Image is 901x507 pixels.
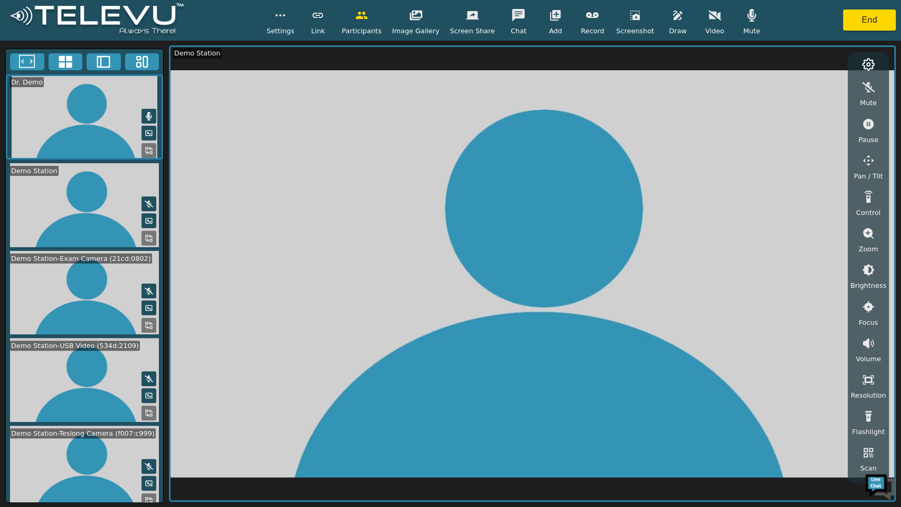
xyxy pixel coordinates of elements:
[856,354,881,364] span: Volume
[10,166,59,176] div: Demo Station
[859,317,878,327] span: Focus
[173,48,222,58] div: Demo Station
[858,135,878,145] span: Pause
[141,301,156,315] button: Picture in Picture
[141,284,156,298] button: Mute
[141,231,156,246] button: Replace Feed
[705,26,724,36] span: Video
[61,133,146,240] span: We're online!
[581,26,604,36] span: Record
[141,109,156,124] button: Mute
[141,459,156,474] button: Mute
[87,53,121,70] button: Two Window Medium
[743,26,760,36] span: Mute
[10,428,156,438] div: Demo Station-Teslong Camera (f007:c999)
[55,55,177,69] div: Chat with us now
[311,26,325,36] span: Link
[616,26,654,36] span: Screenshot
[141,476,156,491] button: Picture in Picture
[10,77,44,87] div: Dr. Demo
[125,53,159,70] button: Three Window Medium
[510,26,526,36] span: Chat
[856,208,880,218] span: Control
[450,26,495,36] span: Screen Share
[342,26,381,36] span: Participants
[10,253,152,264] div: Demo Station-Exam Camera (21cd:0802)
[669,26,686,36] span: Draw
[850,390,886,400] span: Resolution
[141,213,156,228] button: Picture in Picture
[141,143,156,158] button: Replace Feed
[860,98,877,108] span: Mute
[141,196,156,211] button: Mute
[141,371,156,386] button: Mute
[864,470,896,502] img: Chat Widget
[141,388,156,403] button: Picture in Picture
[141,318,156,333] button: Replace Feed
[18,49,44,76] img: d_736959983_company_1615157101543_736959983
[392,26,440,36] span: Image Gallery
[141,406,156,420] button: Replace Feed
[852,427,885,437] span: Flashlight
[853,171,883,181] span: Pan / Tilt
[549,26,562,36] span: Add
[5,1,188,40] img: logoWhite.png
[267,26,295,36] span: Settings
[10,53,44,70] button: Fullscreen
[858,244,878,254] span: Zoom
[173,5,198,31] div: Minimize live chat window
[141,126,156,140] button: Picture in Picture
[843,10,896,31] button: End
[10,341,140,351] div: Demo Station-USB Video (534d:2109)
[5,288,201,325] textarea: Type your message and hit 'Enter'
[860,463,876,473] span: Scan
[850,280,886,290] span: Brightness
[49,53,83,70] button: 4x4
